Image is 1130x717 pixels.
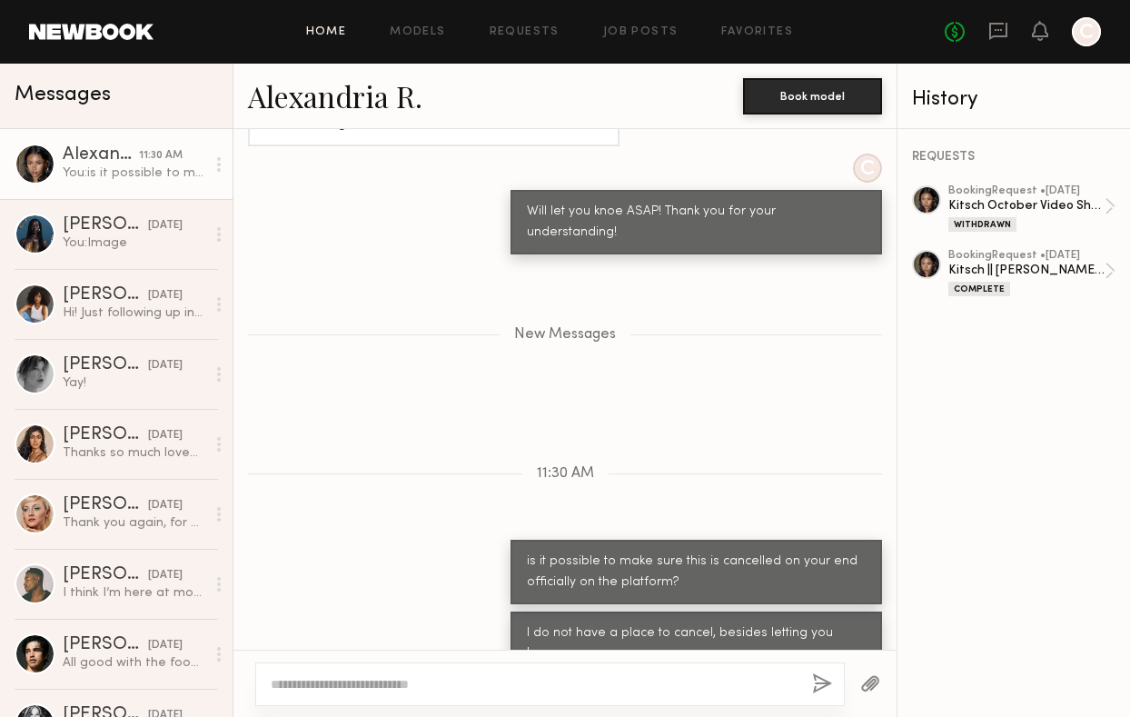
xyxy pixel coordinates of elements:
div: [PERSON_NAME] [63,286,148,304]
div: Complete [948,282,1010,296]
div: [DATE] [148,567,183,584]
a: C [1072,17,1101,46]
div: I think I’m here at modo yoga [63,584,205,602]
a: Alexandria R. [248,76,422,115]
div: I do not have a place to cancel, besides letting you know [527,623,866,665]
div: Thank you again, for having me - I can not wait to see photos! 😊 [63,514,205,532]
div: 11:30 AM [139,147,183,164]
div: You: is it possible to make sure this is cancelled on your end officially on the platform? [63,164,205,182]
div: [DATE] [148,217,183,234]
div: Will let you knoe ASAP! Thank you for your understanding! [527,202,866,244]
div: [PERSON_NAME] [63,566,148,584]
button: Book model [743,78,882,115]
div: booking Request • [DATE] [948,250,1105,262]
div: Alexandria R. [63,146,139,164]
div: [PERSON_NAME] [63,496,148,514]
div: REQUESTS [912,151,1115,164]
div: Kitsch || [PERSON_NAME] & [PERSON_NAME] [948,262,1105,279]
a: Favorites [721,26,793,38]
a: bookingRequest •[DATE]Kitsch || [PERSON_NAME] & [PERSON_NAME]Complete [948,250,1115,296]
div: Withdrawn [948,217,1016,232]
div: [DATE] [148,497,183,514]
div: Thanks so much loved working with you all :) [63,444,205,462]
span: 11:30 AM [537,466,594,482]
div: [DATE] [148,637,183,654]
div: [DATE] [148,427,183,444]
a: Home [306,26,347,38]
a: Book model [743,87,882,103]
div: booking Request • [DATE] [948,185,1105,197]
div: You: Image [63,234,205,252]
div: Kitsch October Video Shoot [948,197,1105,214]
div: [PERSON_NAME] [63,426,148,444]
div: History [912,89,1115,110]
a: bookingRequest •[DATE]Kitsch October Video ShootWithdrawn [948,185,1115,232]
a: Requests [490,26,560,38]
span: Messages [15,85,111,105]
div: Hi! Just following up in this :) I would love to work with the Kitsch team once more. Just let me... [63,304,205,322]
a: Job Posts [603,26,679,38]
div: [PERSON_NAME] [63,216,148,234]
div: [PERSON_NAME] [63,356,148,374]
a: Models [390,26,445,38]
div: [PERSON_NAME] [63,636,148,654]
div: [DATE] [148,287,183,304]
div: All good with the food for me [63,654,205,672]
span: New Messages [514,327,616,343]
div: is it possible to make sure this is cancelled on your end officially on the platform? [527,552,866,593]
div: Yay! [63,374,205,392]
div: [DATE] [148,357,183,374]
